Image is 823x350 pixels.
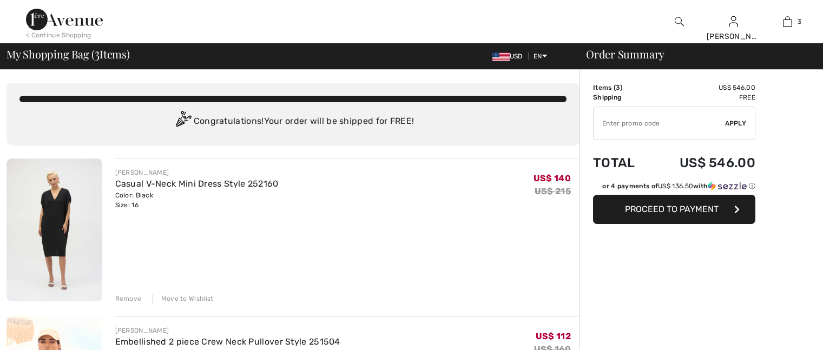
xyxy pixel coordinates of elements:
[535,186,571,196] s: US$ 215
[152,294,214,303] div: Move to Wishlist
[6,159,102,301] img: Casual V-Neck Mini Dress Style 252160
[95,46,100,60] span: 3
[573,49,817,60] div: Order Summary
[594,107,725,140] input: Promo code
[675,15,684,28] img: search the website
[729,15,738,28] img: My Info
[761,15,814,28] a: 3
[115,336,340,347] a: Embellished 2 piece Crew Neck Pullover Style 251504
[26,9,103,30] img: 1ère Avenue
[19,111,567,133] div: Congratulations! Your order will be shipped for FREE!
[725,118,747,128] span: Apply
[651,83,755,93] td: US$ 546.00
[6,49,130,60] span: My Shopping Bag ( Items)
[492,52,510,61] img: US Dollar
[651,144,755,181] td: US$ 546.00
[534,173,571,183] span: US$ 140
[536,331,571,341] span: US$ 112
[593,83,651,93] td: Items ( )
[115,190,279,210] div: Color: Black Size: 16
[115,168,279,177] div: [PERSON_NAME]
[602,181,755,191] div: or 4 payments of with
[26,30,91,40] div: < Continue Shopping
[115,179,279,189] a: Casual V-Neck Mini Dress Style 252160
[707,31,760,42] div: [PERSON_NAME]
[492,52,527,60] span: USD
[593,181,755,195] div: or 4 payments ofUS$ 136.50withSezzle Click to learn more about Sezzle
[625,204,719,214] span: Proceed to Payment
[616,84,620,91] span: 3
[115,294,142,303] div: Remove
[534,52,547,60] span: EN
[593,93,651,102] td: Shipping
[115,326,340,335] div: [PERSON_NAME]
[658,182,693,190] span: US$ 136.50
[783,15,792,28] img: My Bag
[708,181,747,191] img: Sezzle
[798,17,801,27] span: 3
[729,16,738,27] a: Sign In
[593,144,651,181] td: Total
[593,195,755,224] button: Proceed to Payment
[651,93,755,102] td: Free
[172,111,194,133] img: Congratulation2.svg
